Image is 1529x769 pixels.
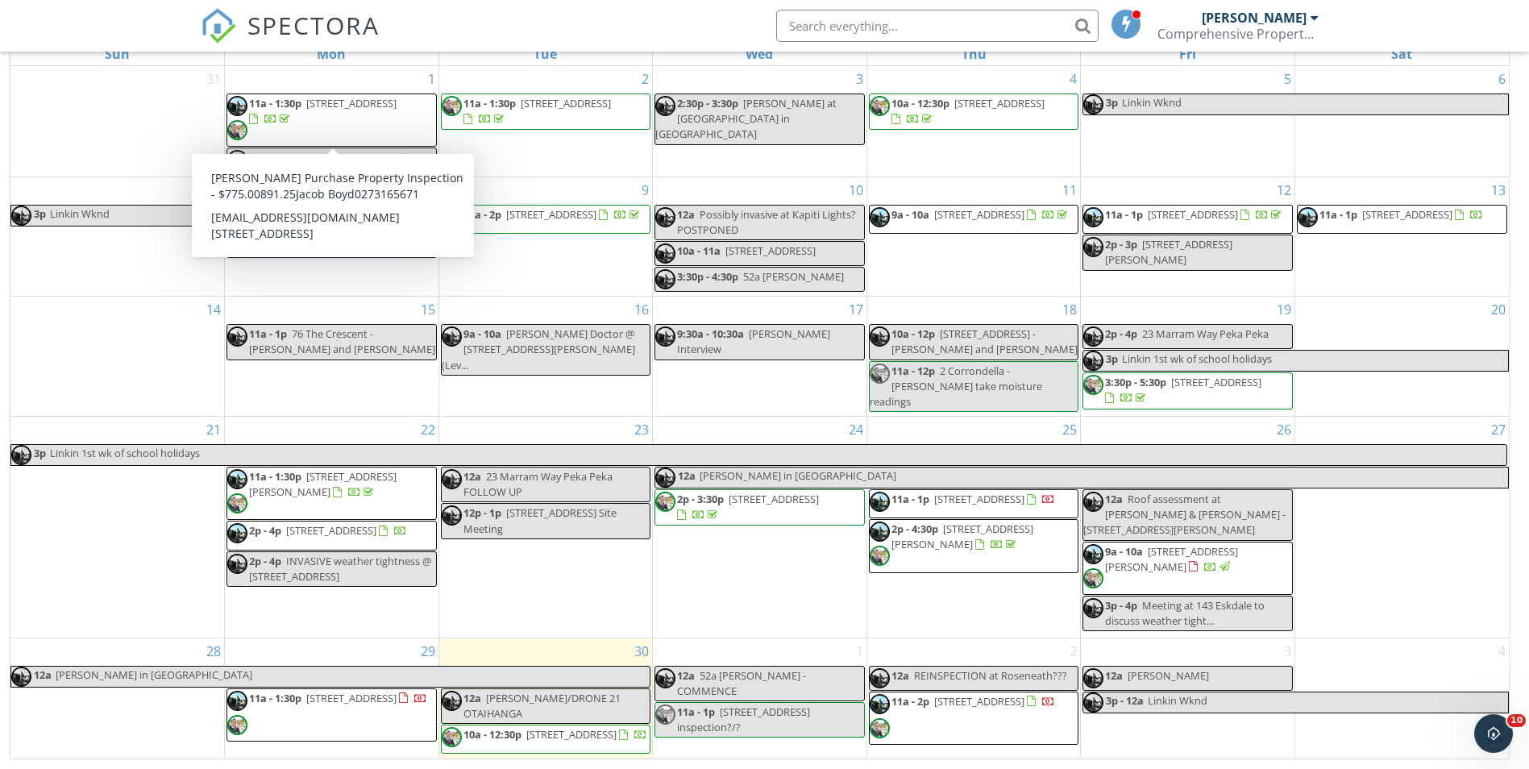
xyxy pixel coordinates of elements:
span: 12a [677,207,695,222]
span: 52a [PERSON_NAME] [743,269,844,284]
a: Go to September 26, 2025 [1273,417,1294,443]
img: photo_7012610_dji_258_jpg_5546202_0_202163131712_photo_original_1622696338540.jpg [227,326,247,347]
img: photo_7012610_dji_258_jpg_5546202_0_202163131712_photo_original_1622696338540.jpg [1083,692,1103,713]
span: Linkin 1st wk of school holidays [50,446,200,460]
span: 2p - 4:30p [891,522,938,536]
td: Go to September 1, 2025 [225,66,439,177]
a: Go to September 5, 2025 [1281,66,1294,92]
span: 3p [33,206,47,226]
img: photo_7012610_dji_258_jpg_5546202_0_202163131712_photo_original_1622696338540.jpg [655,269,675,289]
span: [STREET_ADDRESS][PERSON_NAME] [1105,544,1238,574]
a: Go to September 24, 2025 [846,417,866,443]
span: 11a - 1p [891,492,929,506]
td: Go to October 4, 2025 [1294,638,1509,758]
img: photo_7012610_dji_258_jpg_5546202_0_202163131712_photo_original_1622696338540.jpg [11,206,31,226]
a: Go to September 8, 2025 [425,177,438,203]
a: 10a - 12:30p [STREET_ADDRESS] [441,725,651,754]
span: [PERSON_NAME] in [GEOGRAPHIC_DATA] [56,667,252,682]
span: 11a - 1:30p [249,96,301,110]
img: photo_7012610_dji_258_jpg_5546202_0_202163131712_photo_original_1622696338540.jpg [1083,668,1103,688]
span: 11a - 1:30p [463,96,516,110]
a: Go to September 4, 2025 [1066,66,1080,92]
td: Go to September 21, 2025 [10,417,225,638]
span: 3p [1105,94,1119,114]
a: Go to September 15, 2025 [418,297,438,322]
td: Go to September 6, 2025 [1294,66,1509,177]
span: 9a - 10a [891,207,929,222]
span: 9:30a - 10:30a [677,326,744,341]
span: 12a [463,691,481,705]
td: Go to September 13, 2025 [1294,177,1509,297]
td: Go to September 25, 2025 [866,417,1081,638]
a: Go to September 17, 2025 [846,297,866,322]
span: 3:30p - 4:30p [677,269,738,284]
span: 12a [33,667,52,687]
td: Go to September 22, 2025 [225,417,439,638]
img: photo_7012610_dji_258_jpg_5546202_0_202163131712_photo_original_1622696338540.jpg [870,207,890,227]
a: 2p - 4p [STREET_ADDRESS] [226,521,437,550]
span: 12a [1105,668,1123,683]
a: 3:30p - 5:30p [STREET_ADDRESS] [1082,372,1293,409]
span: [STREET_ADDRESS] [934,694,1024,709]
a: Go to September 21, 2025 [203,417,224,443]
span: 3:15p - 4:15p [249,150,310,164]
span: [PERSON_NAME] in [GEOGRAPHIC_DATA] [700,468,896,483]
a: Tuesday [530,43,560,65]
td: Go to September 7, 2025 [10,177,225,297]
span: Linkin Wknd [1122,95,1182,110]
td: Go to October 3, 2025 [1081,638,1295,758]
span: 4p - 6p [249,207,281,222]
a: 2p - 3:30p [STREET_ADDRESS] [654,489,865,526]
span: 76 The Crescent - [PERSON_NAME] and [PERSON_NAME] [249,326,435,356]
a: 11a - 1:30p [STREET_ADDRESS] [463,96,611,126]
span: 12a [891,668,909,683]
img: photo_7012610_dji_258_jpg_5546202_0_202163131712_photo_original_1622696338540.jpg [870,522,890,542]
span: [STREET_ADDRESS] [306,691,397,705]
img: photo_7012610_dji_258_jpg_5546202_0_202163131712_photo_original_1622696338540.jpg [442,326,462,347]
a: 10a - 12:30p [STREET_ADDRESS] [869,94,1079,130]
span: [PERSON_NAME] Doctor @ [STREET_ADDRESS][PERSON_NAME] (Lev... [442,326,635,372]
td: Go to September 9, 2025 [438,177,653,297]
a: 11a - 1p [STREET_ADDRESS] [1105,207,1284,222]
img: brad_pic.jpg [227,120,247,140]
img: photo_7012610_dji_258_jpg_5546202_0_202163131712_photo_original_1622696338540.jpg [655,468,675,488]
span: 2 Corrondella - [PERSON_NAME] take moisture readings [870,364,1042,409]
a: 9a - 10a [STREET_ADDRESS][PERSON_NAME] [1082,542,1293,595]
a: Go to October 3, 2025 [1281,638,1294,664]
span: 9a - 10a [1105,544,1143,559]
img: photo_7012610_dji_258_jpg_5546202_0_202163131712_photo_original_1622696338540.jpg [227,523,247,543]
img: brad_pic.jpg [1083,375,1103,395]
img: photo_7012610_dji_258_jpg_5546202_0_202163131712_photo_original_1622696338540.jpg [227,96,247,116]
a: Go to September 16, 2025 [631,297,652,322]
span: 11a - 1p [677,705,715,719]
a: 11a - 2p [STREET_ADDRESS] [869,692,1079,745]
span: [STREET_ADDRESS] inspection?/? [677,705,810,734]
td: Go to September 10, 2025 [653,177,867,297]
span: 3p [33,445,47,465]
span: 2p - 4p [1105,326,1137,341]
img: brad_pic.jpg [1083,568,1103,588]
span: [PERSON_NAME] in town [315,150,435,164]
a: Go to September 9, 2025 [638,177,652,203]
a: Go to September 30, 2025 [631,638,652,664]
span: 2p - 3p [1105,237,1137,251]
a: 10a - 12:30p [STREET_ADDRESS] [891,96,1045,126]
img: brad_pic.jpg [227,231,247,251]
a: Go to September 7, 2025 [210,177,224,203]
td: Go to September 27, 2025 [1294,417,1509,638]
td: Go to September 19, 2025 [1081,297,1295,417]
img: photo_7012610_dji_258_jpg_5546202_0_202163131712_photo_original_1622696338540.jpg [1083,326,1103,347]
td: Go to September 16, 2025 [438,297,653,417]
a: 11a - 1p [STREET_ADDRESS] [891,492,1055,506]
td: Go to September 24, 2025 [653,417,867,638]
span: REINSPECTION at Roseneath??? [914,668,1067,683]
img: brad_pic.jpg [227,715,247,735]
a: 9a - 10a [STREET_ADDRESS] [891,207,1070,222]
img: brad_pic.jpg [870,96,890,116]
iframe: Intercom live chat [1474,714,1513,753]
a: Go to September 22, 2025 [418,417,438,443]
a: Go to September 28, 2025 [203,638,224,664]
img: photo_7012610_dji_258_jpg_5546202_0_202163131712_photo_original_1622696338540.jpg [11,445,31,465]
a: 2p - 4:30p [STREET_ADDRESS][PERSON_NAME] [869,519,1079,572]
a: 9a - 10a [STREET_ADDRESS][PERSON_NAME] [1105,544,1238,574]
